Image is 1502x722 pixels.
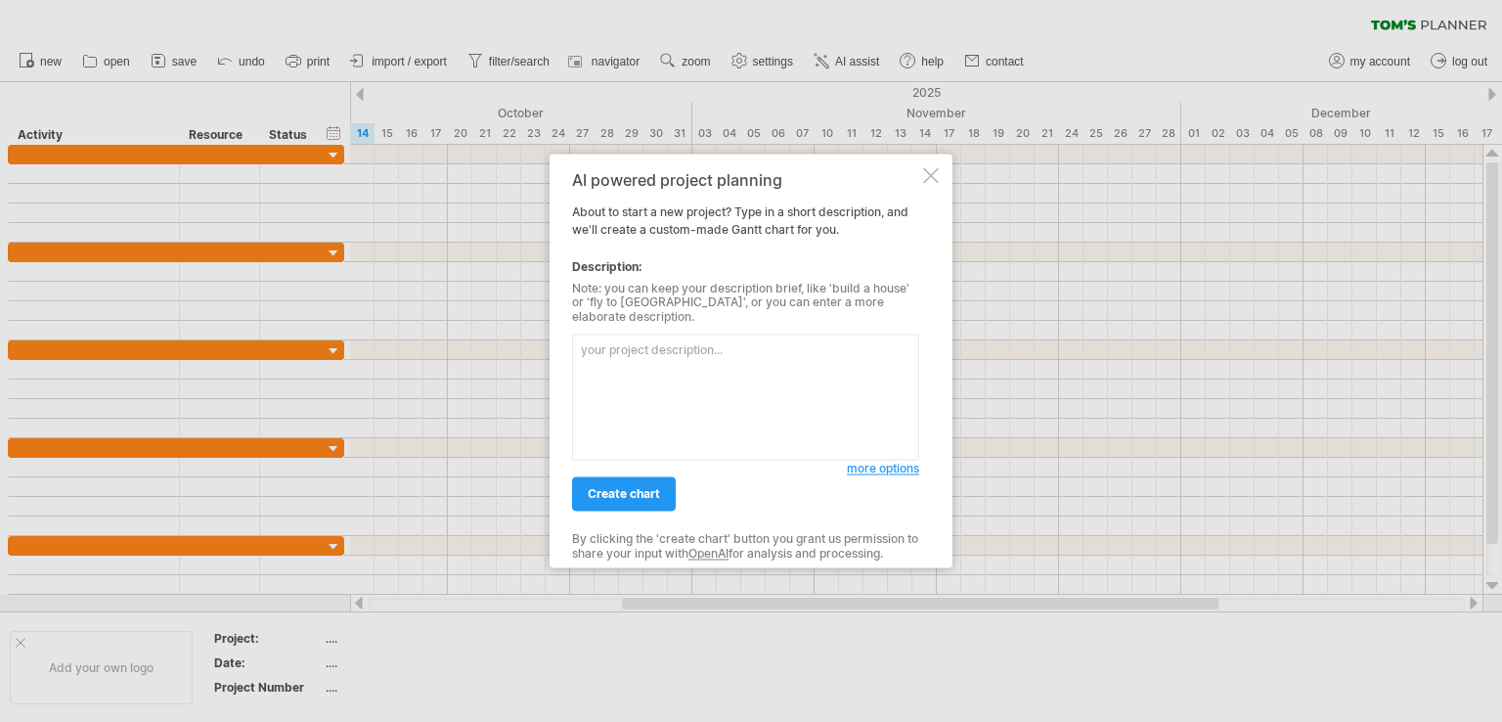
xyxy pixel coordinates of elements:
div: About to start a new project? Type in a short description, and we'll create a custom-made Gantt c... [572,171,919,550]
div: Description: [572,258,919,276]
span: more options [847,462,919,476]
div: By clicking the 'create chart' button you grant us permission to share your input with for analys... [572,533,919,562]
a: more options [847,461,919,478]
a: create chart [572,477,676,512]
div: AI powered project planning [572,171,919,189]
a: OpenAI [688,546,729,561]
div: Note: you can keep your description brief, like 'build a house' or 'fly to [GEOGRAPHIC_DATA]', or... [572,282,919,324]
span: create chart [588,487,660,502]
